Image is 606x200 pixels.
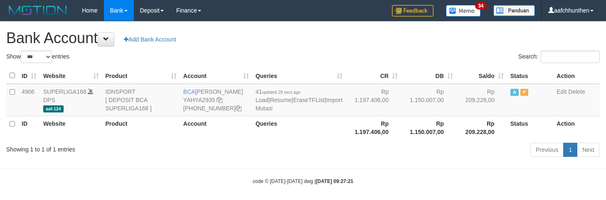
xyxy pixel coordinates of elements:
th: Queries [252,116,346,139]
span: updated 29 secs ago [262,90,301,95]
a: SUPERLIGA168 [43,88,86,95]
h1: Bank Account [6,30,600,46]
th: Product [102,116,180,139]
a: 1 [563,143,577,157]
th: Product: activate to sort column ascending [102,68,180,84]
a: Copy 4062301272 to clipboard [236,105,241,112]
label: Show entries [6,51,69,63]
span: 41 [256,88,301,95]
th: Action [553,116,600,139]
span: 34 [475,2,486,10]
a: Load [256,97,269,103]
a: Copy YAHYA2935 to clipboard [217,97,222,103]
img: Button%20Memo.svg [446,5,481,17]
td: DPS [40,84,102,116]
select: Showentries [21,51,52,63]
a: Edit [557,88,567,95]
a: Resume [270,97,291,103]
span: aaf-124 [43,105,64,112]
span: Active [510,89,519,96]
th: Saldo: activate to sort column ascending [456,68,507,84]
div: Showing 1 to 1 of 1 entries [6,142,246,154]
td: Rp 1.197.406,00 [346,84,401,116]
span: Paused [520,89,529,96]
td: Rp 1.150.007,00 [401,84,456,116]
strong: [DATE] 09:27:21 [316,178,353,184]
th: Rp 1.197.406,00 [346,116,401,139]
th: Rp 209.228,00 [456,116,507,139]
th: ID [18,116,40,139]
th: Website: activate to sort column ascending [40,68,102,84]
th: DB: activate to sort column ascending [401,68,456,84]
span: BCA [183,88,195,95]
th: Queries: activate to sort column ascending [252,68,346,84]
td: IDNSPORT [ DEPOSIT BCA SUPERLIGA168 ] [102,84,180,116]
th: Status [507,116,554,139]
th: Website [40,116,102,139]
small: code © [DATE]-[DATE] dwg | [253,178,353,184]
td: [PERSON_NAME] [PHONE_NUMBER] [180,84,252,116]
th: Action [553,68,600,84]
th: Account [180,116,252,139]
th: Status [507,68,554,84]
td: 4906 [18,84,40,116]
a: EraseTFList [293,97,324,103]
th: CR: activate to sort column ascending [346,68,401,84]
img: MOTION_logo.png [6,4,69,17]
a: Delete [568,88,585,95]
input: Search: [541,51,600,63]
label: Search: [518,51,600,63]
th: ID: activate to sort column ascending [18,68,40,84]
a: Import Mutasi [256,97,342,112]
a: Previous [530,143,564,157]
span: | | | [256,88,342,112]
a: Add Bank Account [118,32,181,46]
th: Rp 1.150.007,00 [401,116,456,139]
a: YAHYA2935 [183,97,215,103]
th: Account: activate to sort column ascending [180,68,252,84]
img: Feedback.jpg [392,5,434,17]
img: panduan.png [493,5,535,16]
a: Next [577,143,600,157]
td: Rp 209.228,00 [456,84,507,116]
